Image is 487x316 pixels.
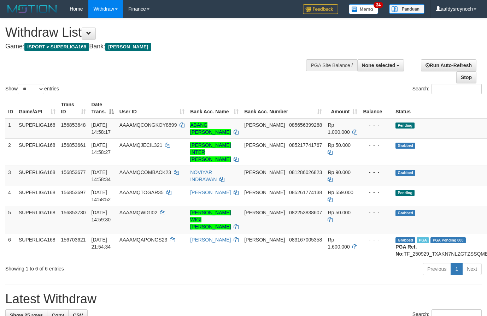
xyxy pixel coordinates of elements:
span: Rp 50.000 [328,142,351,148]
th: Amount: activate to sort column ascending [325,98,360,118]
a: 1 [451,263,463,275]
a: [PERSON_NAME] [190,190,231,195]
td: 1 [5,118,16,139]
span: Marked by aafchhiseyha [417,237,429,243]
span: [DATE] 14:58:52 [92,190,111,202]
a: Stop [456,71,476,83]
span: AAAAMQAPONGS23 [119,237,167,243]
img: MOTION_logo.png [5,4,59,14]
span: AAAAMQTOGAR35 [119,190,164,195]
img: panduan.png [389,4,424,14]
img: Button%20Memo.svg [349,4,379,14]
span: [PERSON_NAME] [244,237,285,243]
span: Copy 085217741767 to clipboard [289,142,322,148]
span: Grabbed [395,210,415,216]
div: - - - [363,121,390,129]
th: Bank Acc. Name: activate to sort column ascending [187,98,241,118]
span: Copy 081286026823 to clipboard [289,169,322,175]
span: AAAAMQWIGI02 [119,210,157,215]
a: [PERSON_NAME] [190,237,231,243]
label: Search: [412,84,482,94]
span: Copy 082253838607 to clipboard [289,210,322,215]
td: 2 [5,138,16,166]
span: Rp 1.000.000 [328,122,350,135]
span: [DATE] 21:54:34 [92,237,111,250]
span: Copy 085261774138 to clipboard [289,190,322,195]
span: 34 [374,2,383,8]
span: 156853730 [61,210,86,215]
div: - - - [363,169,390,176]
td: 3 [5,166,16,186]
div: - - - [363,236,390,243]
span: [DATE] 14:59:30 [92,210,111,222]
span: AAAAMQCONGKOY8899 [119,122,177,128]
td: 4 [5,186,16,206]
span: Copy 083167005358 to clipboard [289,237,322,243]
a: Run Auto-Refresh [421,59,476,71]
div: PGA Site Balance / [306,59,357,71]
th: Bank Acc. Number: activate to sort column ascending [241,98,325,118]
span: ISPORT > SUPERLIGA168 [24,43,89,51]
td: 5 [5,206,16,233]
span: 156853697 [61,190,86,195]
span: PGA Pending [430,237,466,243]
span: Copy 085656399268 to clipboard [289,122,322,128]
td: 6 [5,233,16,260]
h1: Withdraw List [5,25,318,40]
th: Game/API: activate to sort column ascending [16,98,58,118]
span: Pending [395,190,415,196]
span: [PERSON_NAME] [244,210,285,215]
td: SUPERLIGA168 [16,166,58,186]
select: Showentries [18,84,44,94]
button: None selected [357,59,404,71]
span: Grabbed [395,237,415,243]
div: - - - [363,189,390,196]
span: [PERSON_NAME] [244,142,285,148]
span: [DATE] 14:58:34 [92,169,111,182]
a: NOVIYAR INDRAWAN [190,169,217,182]
span: [PERSON_NAME] [105,43,151,51]
span: Grabbed [395,170,415,176]
th: Balance [360,98,393,118]
div: - - - [363,142,390,149]
b: PGA Ref. No: [395,244,417,257]
span: [PERSON_NAME] [244,169,285,175]
span: 156853661 [61,142,86,148]
span: None selected [362,62,395,68]
img: Feedback.jpg [303,4,338,14]
th: Trans ID: activate to sort column ascending [58,98,89,118]
div: - - - [363,209,390,216]
a: [PERSON_NAME] INTER [PERSON_NAME] [190,142,231,162]
span: 156853677 [61,169,86,175]
td: SUPERLIGA168 [16,118,58,139]
span: Grabbed [395,143,415,149]
div: Showing 1 to 6 of 6 entries [5,262,198,272]
span: AAAAMQCOMBACK23 [119,169,171,175]
a: ABANG [PERSON_NAME] [190,122,231,135]
td: SUPERLIGA168 [16,138,58,166]
input: Search: [432,84,482,94]
span: 156853648 [61,122,86,128]
span: 156703621 [61,237,86,243]
span: [PERSON_NAME] [244,190,285,195]
span: Rp 1.600.000 [328,237,350,250]
a: [PERSON_NAME] WIGI [PERSON_NAME] [190,210,231,229]
h4: Game: Bank: [5,43,318,50]
span: Rp 90.000 [328,169,351,175]
th: User ID: activate to sort column ascending [117,98,187,118]
th: Date Trans.: activate to sort column descending [89,98,117,118]
td: SUPERLIGA168 [16,206,58,233]
th: ID [5,98,16,118]
label: Show entries [5,84,59,94]
span: [DATE] 14:58:17 [92,122,111,135]
span: Rp 559.000 [328,190,353,195]
span: [PERSON_NAME] [244,122,285,128]
h1: Latest Withdraw [5,292,482,306]
span: AAAAMQJECIL321 [119,142,162,148]
td: SUPERLIGA168 [16,186,58,206]
span: Rp 50.000 [328,210,351,215]
span: [DATE] 14:58:27 [92,142,111,155]
a: Previous [423,263,451,275]
span: Pending [395,123,415,129]
a: Next [462,263,482,275]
